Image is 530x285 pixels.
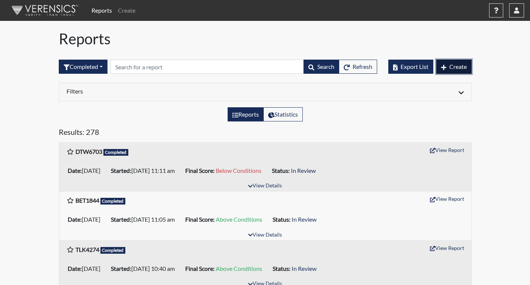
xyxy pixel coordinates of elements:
span: Below Conditions [216,167,261,174]
h5: Results: 278 [59,127,472,139]
button: View Report [427,144,468,156]
span: In Review [291,167,316,174]
button: View Details [245,230,285,240]
h6: Filters [67,88,260,95]
button: Search [303,60,339,74]
b: BET1844 [76,197,99,204]
span: Above Conditions [216,216,262,223]
button: Refresh [339,60,377,74]
li: [DATE] 11:05 am [108,213,182,225]
div: Filter by interview status [59,60,107,74]
h1: Reports [59,30,472,48]
b: Final Score: [185,167,215,174]
b: Final Score: [185,216,215,223]
b: Started: [111,216,131,223]
b: Final Score: [185,265,215,272]
label: View the list of reports [228,107,264,121]
b: Started: [111,265,131,272]
span: Completed [103,149,129,156]
span: Create [449,63,467,70]
span: In Review [292,265,317,272]
button: Export List [388,60,433,74]
b: Date: [68,265,82,272]
button: View Report [427,242,468,254]
b: Status: [273,216,290,223]
li: [DATE] [65,165,108,177]
b: Date: [68,216,82,223]
input: Search by Registration ID, Interview Number, or Investigation Name. [110,60,304,74]
b: TLK4274 [76,246,99,253]
a: Create [115,3,138,18]
label: View statistics about completed interviews [263,107,303,121]
span: Export List [401,63,428,70]
span: Completed [100,198,126,205]
b: DTW6703 [76,148,102,155]
span: In Review [292,216,317,223]
li: [DATE] [65,263,108,275]
b: Started: [111,167,131,174]
li: [DATE] 10:40 am [108,263,182,275]
button: View Details [245,181,285,191]
span: Completed [100,247,126,254]
li: [DATE] 11:11 am [108,165,182,177]
button: Completed [59,60,107,74]
div: Click to expand/collapse filters [61,88,469,96]
a: Reports [89,3,115,18]
li: [DATE] [65,213,108,225]
b: Status: [272,167,290,174]
span: Search [317,63,334,70]
b: Date: [68,167,82,174]
b: Status: [273,265,290,272]
button: View Report [427,193,468,205]
span: Refresh [353,63,372,70]
span: Above Conditions [216,265,262,272]
button: Create [436,60,472,74]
